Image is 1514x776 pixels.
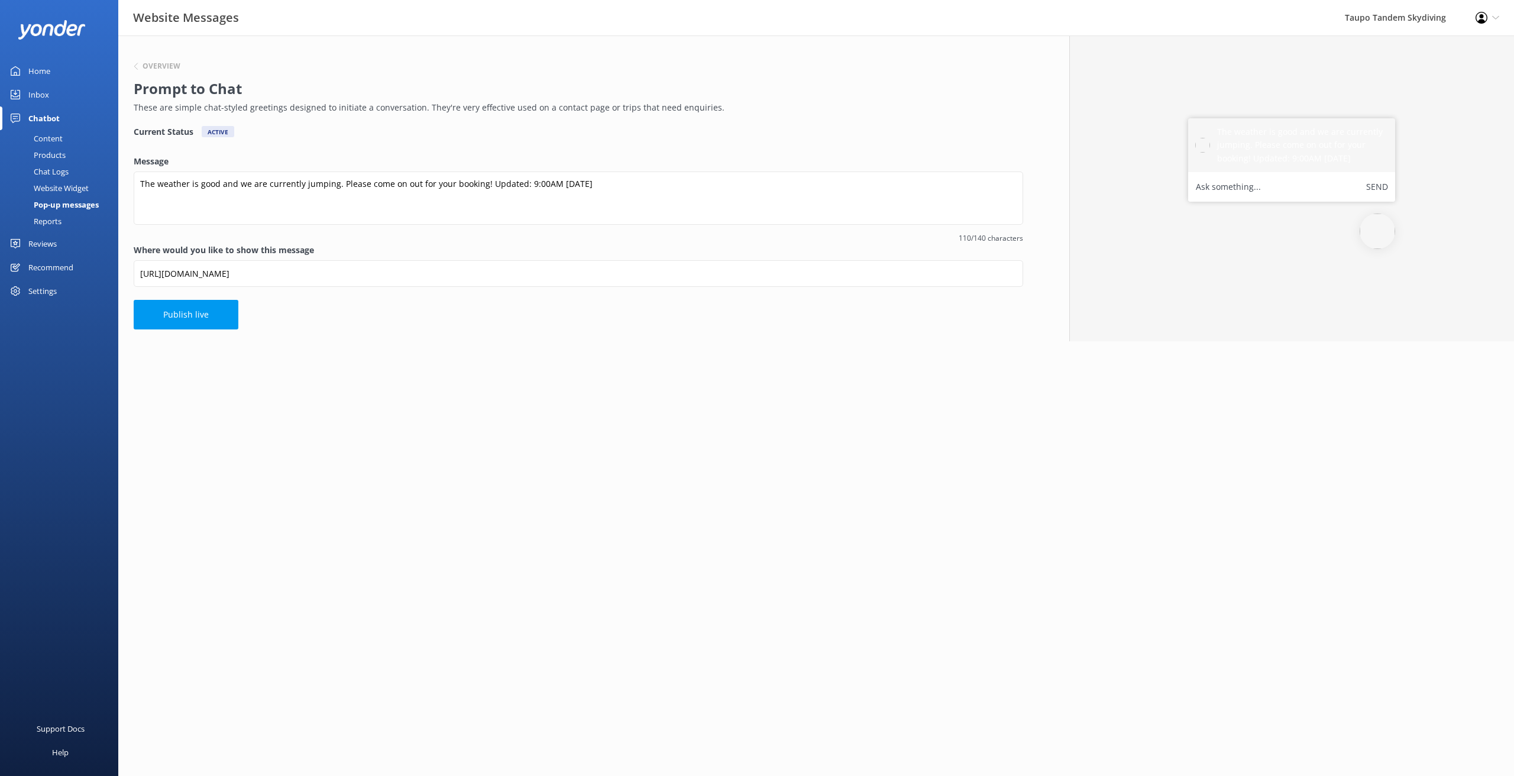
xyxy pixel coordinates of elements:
[134,77,1017,100] h2: Prompt to Chat
[1366,179,1388,195] button: Send
[134,101,1017,114] p: These are simple chat-styled greetings designed to initiate a conversation. They're very effectiv...
[134,126,193,137] h4: Current Status
[7,147,118,163] a: Products
[37,717,85,741] div: Support Docs
[18,20,86,40] img: yonder-white-logo.png
[1196,179,1261,195] label: Ask something...
[7,163,118,180] a: Chat Logs
[7,130,118,147] a: Content
[134,232,1023,244] span: 110/140 characters
[28,256,73,279] div: Recommend
[28,106,60,130] div: Chatbot
[134,155,1023,168] label: Message
[7,163,69,180] div: Chat Logs
[7,180,118,196] a: Website Widget
[7,196,118,213] a: Pop-up messages
[7,130,63,147] div: Content
[7,180,89,196] div: Website Widget
[133,8,239,27] h3: Website Messages
[28,232,57,256] div: Reviews
[7,147,66,163] div: Products
[134,172,1023,225] textarea: The weather is good and we are currently jumping. Please come on out for your booking! Updated: 9...
[28,279,57,303] div: Settings
[202,126,234,137] div: Active
[1217,125,1388,165] h5: The weather is good and we are currently jumping. Please come on out for your booking! Updated: 9...
[134,63,180,70] button: Overview
[134,244,1023,257] label: Where would you like to show this message
[28,83,49,106] div: Inbox
[7,213,62,229] div: Reports
[143,63,180,70] h6: Overview
[28,59,50,83] div: Home
[134,300,238,329] button: Publish live
[7,213,118,229] a: Reports
[7,196,99,213] div: Pop-up messages
[52,741,69,764] div: Help
[134,260,1023,287] input: https://www.example.com/page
